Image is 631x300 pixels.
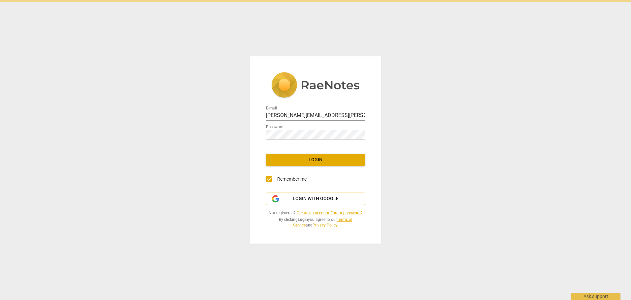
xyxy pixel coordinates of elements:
[293,217,352,227] a: Terms of Service
[266,125,283,129] label: Password
[571,293,620,300] div: Ask support
[266,106,277,110] label: E-mail
[298,217,308,222] b: Login
[313,223,337,227] a: Privacy Policy
[266,217,365,228] span: By clicking you agree to our and .
[297,211,329,215] a: Create an account
[266,154,365,166] button: Login
[293,195,339,202] span: Login with Google
[330,211,363,215] a: Forgot password?
[266,210,365,216] span: Not registered? |
[266,193,365,205] button: Login with Google
[271,157,360,163] span: Login
[277,176,307,183] span: Remember me
[271,72,360,99] img: 5ac2273c67554f335776073100b6d88f.svg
